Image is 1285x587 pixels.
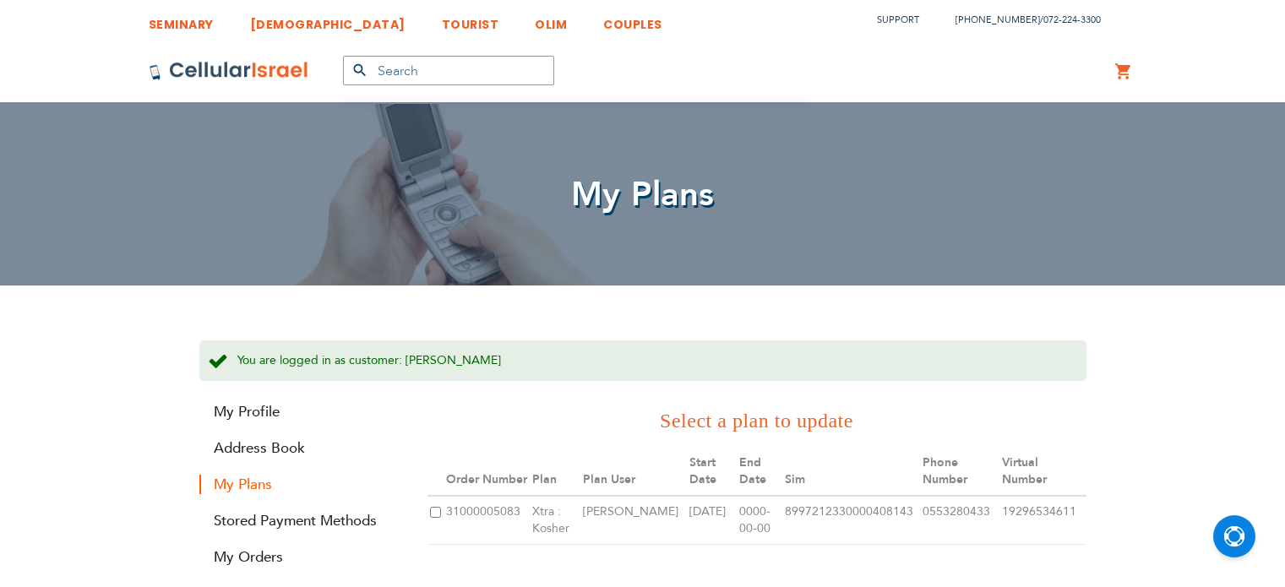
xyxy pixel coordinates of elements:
[782,448,920,496] th: Sim
[199,511,402,530] a: Stored Payment Methods
[199,340,1086,382] div: You are logged in as customer: [PERSON_NAME]
[737,448,781,496] th: End Date
[444,496,530,545] td: 31000005083
[530,448,580,496] th: Plan
[603,4,662,35] a: COUPLES
[920,496,999,545] td: 0553280433
[737,496,781,545] td: 0000-00-00
[250,4,406,35] a: [DEMOGRAPHIC_DATA]
[999,496,1086,545] td: 19296534611
[571,171,715,218] span: My Plans
[535,4,567,35] a: OLIM
[580,496,687,545] td: [PERSON_NAME]
[939,8,1101,32] li: /
[427,406,1086,435] h3: Select a plan to update
[199,547,402,567] a: My Orders
[343,56,554,85] input: Search
[444,448,530,496] th: Order Number
[782,496,920,545] td: 8997212330000408143
[877,14,919,26] a: Support
[956,14,1040,26] a: [PHONE_NUMBER]
[149,4,214,35] a: SEMINARY
[580,448,687,496] th: Plan User
[199,475,402,494] strong: My Plans
[920,448,999,496] th: Phone Number
[999,448,1086,496] th: Virtual Number
[199,402,402,421] a: My Profile
[149,61,309,81] img: Cellular Israel Logo
[530,496,580,545] td: Xtra : Kosher
[687,496,737,545] td: [DATE]
[199,438,402,458] a: Address Book
[1043,14,1101,26] a: 072-224-3300
[442,4,499,35] a: TOURIST
[687,448,737,496] th: Start Date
